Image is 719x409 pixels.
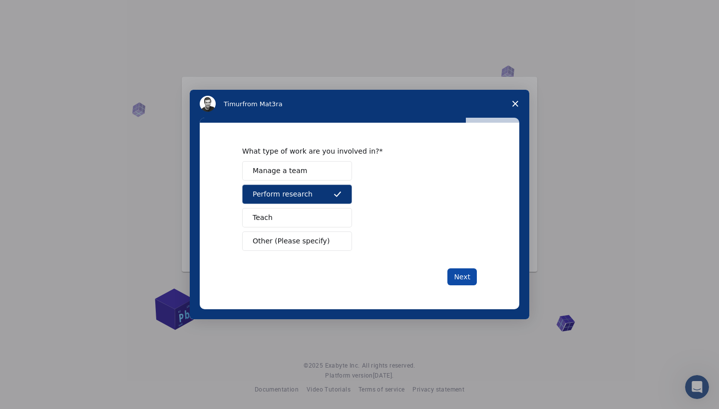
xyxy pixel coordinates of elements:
[21,7,57,16] span: Support
[242,231,352,251] button: Other (Please specify)
[242,208,352,227] button: Teach
[242,147,462,156] div: What type of work are you involved in?
[253,189,313,200] span: Perform research
[501,90,529,118] span: Close survey
[200,96,216,112] img: Profile image for Timur
[253,166,307,176] span: Manage a team
[242,185,352,204] button: Perform research
[447,268,477,285] button: Next
[242,161,352,181] button: Manage a team
[253,236,330,246] span: Other (Please specify)
[242,100,282,108] span: from Mat3ra
[253,212,273,223] span: Teach
[224,100,242,108] span: Timur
